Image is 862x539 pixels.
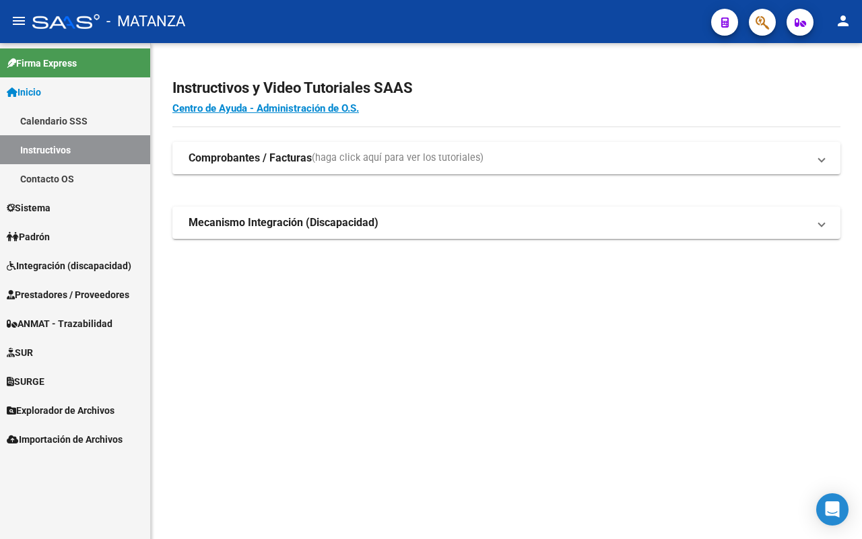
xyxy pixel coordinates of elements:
span: SURGE [7,374,44,389]
mat-icon: person [835,13,851,29]
span: Padrón [7,229,50,244]
mat-icon: menu [11,13,27,29]
a: Centro de Ayuda - Administración de O.S. [172,102,359,114]
span: Importación de Archivos [7,432,123,447]
span: SUR [7,345,33,360]
strong: Mecanismo Integración (Discapacidad) [189,215,378,230]
h2: Instructivos y Video Tutoriales SAAS [172,75,840,101]
span: Sistema [7,201,51,215]
strong: Comprobantes / Facturas [189,151,312,166]
mat-expansion-panel-header: Comprobantes / Facturas(haga click aquí para ver los tutoriales) [172,142,840,174]
span: Integración (discapacidad) [7,258,131,273]
mat-expansion-panel-header: Mecanismo Integración (Discapacidad) [172,207,840,239]
span: ANMAT - Trazabilidad [7,316,112,331]
span: Inicio [7,85,41,100]
div: Open Intercom Messenger [816,493,849,526]
span: Firma Express [7,56,77,71]
span: Explorador de Archivos [7,403,114,418]
span: Prestadores / Proveedores [7,287,129,302]
span: (haga click aquí para ver los tutoriales) [312,151,484,166]
span: - MATANZA [106,7,185,36]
